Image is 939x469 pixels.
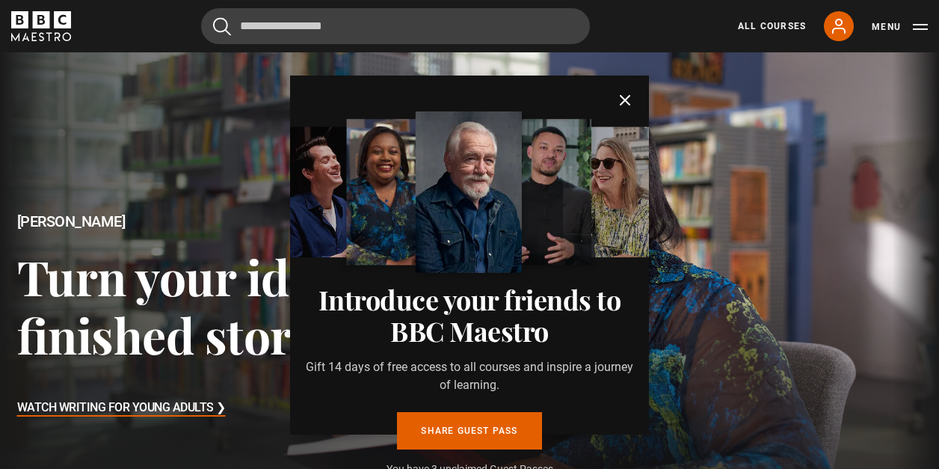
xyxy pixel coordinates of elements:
[17,213,470,230] h2: [PERSON_NAME]
[213,17,231,36] button: Submit the search query
[11,11,71,41] svg: BBC Maestro
[302,283,637,346] h3: Introduce your friends to BBC Maestro
[872,19,928,34] button: Toggle navigation
[17,397,226,420] h3: Watch Writing for Young Adults ❯
[17,248,470,364] h3: Turn your idea into a finished story
[201,8,590,44] input: Search
[738,19,806,33] a: All Courses
[302,358,637,394] p: Gift 14 days of free access to all courses and inspire a journey of learning.
[397,412,541,450] a: Share guest pass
